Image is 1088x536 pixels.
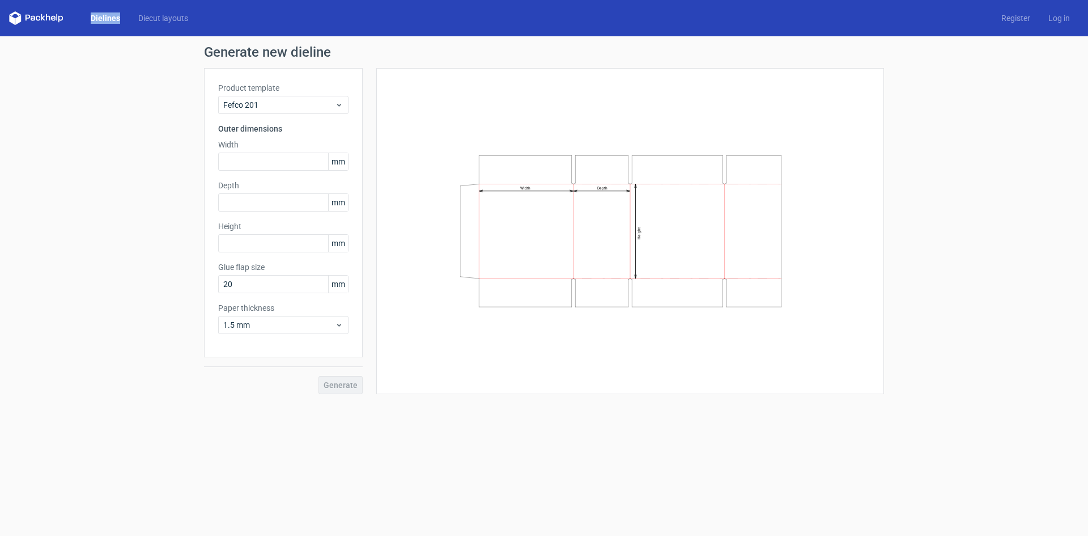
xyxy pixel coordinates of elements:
label: Width [218,139,348,150]
span: 1.5 mm [223,319,335,331]
text: Width [520,186,530,191]
text: Height [637,227,641,239]
a: Dielines [82,12,129,24]
h1: Generate new dieline [204,45,884,59]
text: Depth [597,186,607,191]
label: Glue flap size [218,261,348,273]
span: mm [328,194,348,211]
label: Height [218,221,348,232]
label: Product template [218,82,348,94]
a: Register [992,12,1039,24]
h3: Outer dimensions [218,123,348,134]
span: mm [328,153,348,170]
span: Fefco 201 [223,99,335,111]
a: Diecut layouts [129,12,197,24]
label: Paper thickness [218,302,348,314]
label: Depth [218,180,348,191]
a: Log in [1039,12,1079,24]
span: mm [328,276,348,293]
span: mm [328,235,348,252]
